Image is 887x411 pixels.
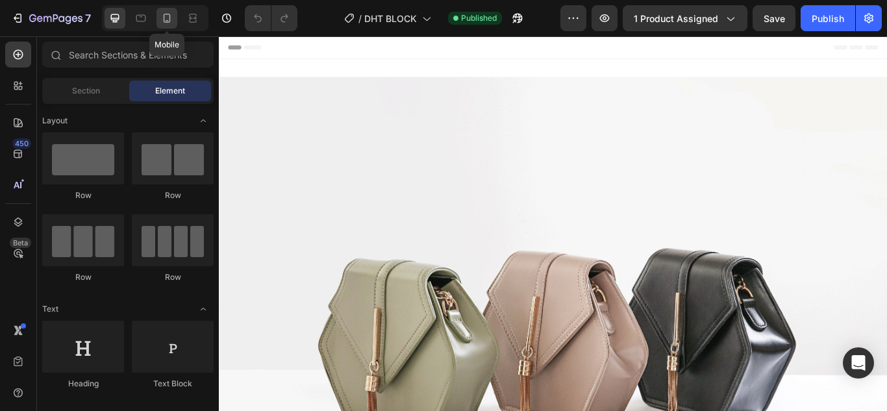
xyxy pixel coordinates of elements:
[219,36,887,411] iframe: Design area
[193,299,214,319] span: Toggle open
[42,378,124,390] div: Heading
[85,10,91,26] p: 7
[42,115,68,127] span: Layout
[623,5,747,31] button: 1 product assigned
[72,85,100,97] span: Section
[132,378,214,390] div: Text Block
[155,85,185,97] span: Element
[245,5,297,31] div: Undo/Redo
[753,5,795,31] button: Save
[461,12,497,24] span: Published
[12,138,31,149] div: 450
[132,271,214,283] div: Row
[358,12,362,25] span: /
[42,303,58,315] span: Text
[5,5,97,31] button: 7
[801,5,855,31] button: Publish
[764,13,785,24] span: Save
[843,347,874,379] div: Open Intercom Messenger
[132,190,214,201] div: Row
[42,190,124,201] div: Row
[193,110,214,131] span: Toggle open
[812,12,844,25] div: Publish
[42,42,214,68] input: Search Sections & Elements
[10,238,31,248] div: Beta
[364,12,417,25] span: DHT BLOCK
[634,12,718,25] span: 1 product assigned
[42,271,124,283] div: Row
